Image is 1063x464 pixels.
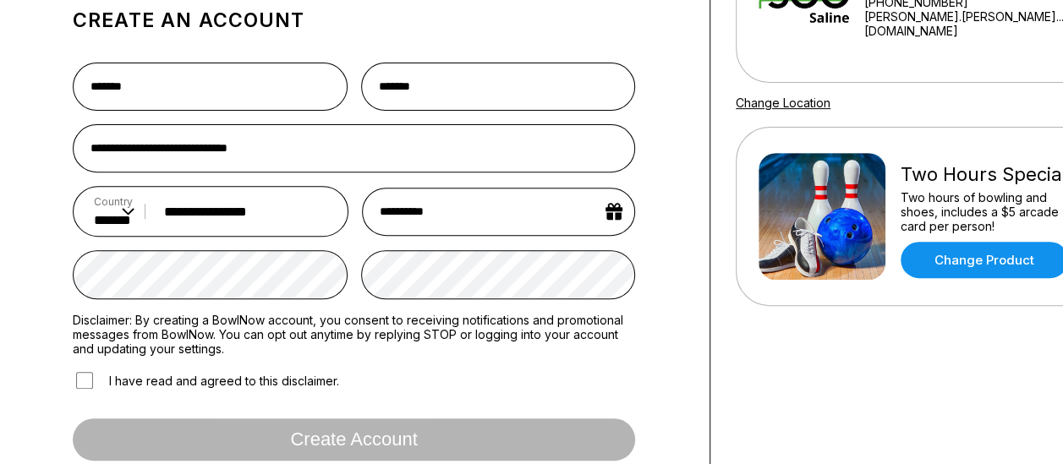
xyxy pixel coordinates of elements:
[73,8,635,32] h1: Create an account
[736,96,830,110] a: Change Location
[73,369,339,391] label: I have read and agreed to this disclaimer.
[76,372,93,389] input: I have read and agreed to this disclaimer.
[759,153,885,280] img: Two Hours Special
[73,313,635,356] label: Disclaimer: By creating a BowlNow account, you consent to receiving notifications and promotional...
[94,195,134,208] label: Country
